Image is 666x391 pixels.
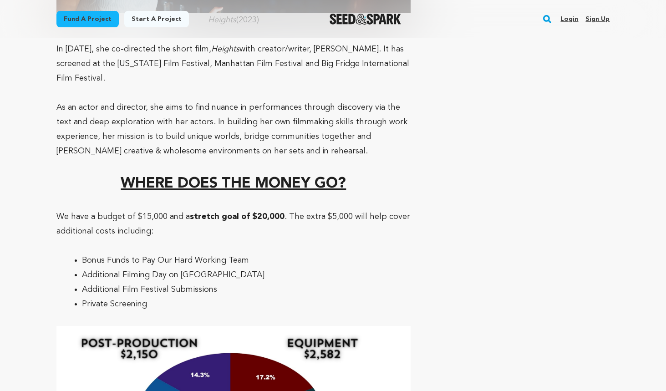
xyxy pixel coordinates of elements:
[124,11,189,27] a: Start a project
[585,12,610,26] a: Sign up
[56,11,119,27] a: Fund a project
[82,253,400,268] li: Bonus Funds to Pay Our Hard Working Team
[56,100,411,158] p: As an actor and director, she aims to find nuance in performances through discovery via the text ...
[190,213,285,221] strong: stretch goal of $20,000
[56,209,411,239] p: We have a budget of $15,000 and a . The extra $5,000 will help cover additional costs including:
[121,177,346,191] u: WHERE DOES THE MONEY GO?
[56,42,411,86] p: In [DATE], she co-directed the short film, with creator/writer, [PERSON_NAME]. It has screened at...
[211,45,239,53] em: Heights
[330,14,401,25] a: Seed&Spark Homepage
[330,14,401,25] img: Seed&Spark Logo Dark Mode
[560,12,578,26] a: Login
[82,268,400,282] li: Additional Filming Day on [GEOGRAPHIC_DATA]
[82,297,400,311] li: Private Screening
[82,282,400,297] li: Additional Film Festival Submissions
